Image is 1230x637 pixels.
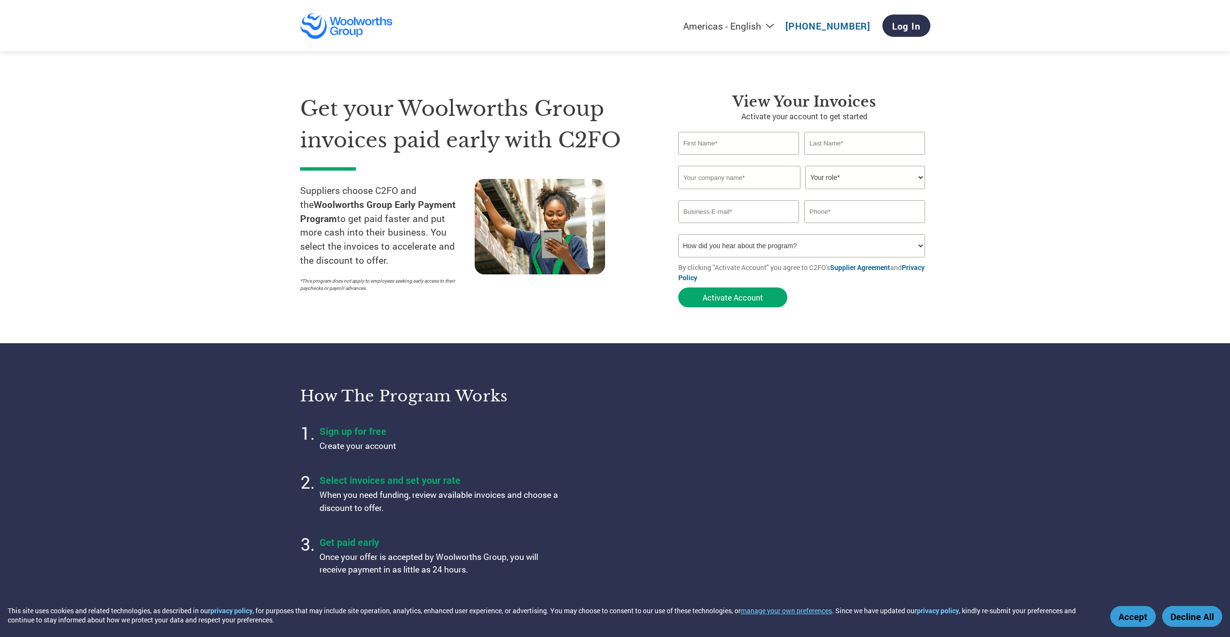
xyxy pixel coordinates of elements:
h3: How the program works [300,386,603,406]
input: Last Name* [804,132,926,155]
h1: Get your Woolworths Group invoices paid early with C2FO [300,93,649,156]
a: [PHONE_NUMBER] [785,20,870,32]
a: Log In [882,15,930,37]
button: Activate Account [678,287,787,307]
div: Inavlid Email Address [678,224,799,230]
a: Privacy Policy [678,263,925,282]
select: Title/Role [805,166,925,189]
input: Phone* [804,200,926,223]
p: When you need funding, review available invoices and choose a discount to offer. [319,489,562,514]
h3: View Your Invoices [678,93,930,111]
p: Once your offer is accepted by Woolworths Group, you will receive payment in as little as 24 hours. [319,551,562,576]
p: Activate your account to get started [678,111,930,122]
input: First Name* [678,132,799,155]
p: Suppliers choose C2FO and the to get paid faster and put more cash into their business. You selec... [300,184,475,268]
strong: Woolworths Group Early Payment Program [300,198,456,224]
img: supply chain worker [475,179,605,274]
p: *This program does not apply to employees seeking early access to their paychecks or payroll adva... [300,277,465,292]
p: By clicking "Activate Account" you agree to C2FO's and [678,262,930,283]
a: privacy policy [917,606,959,615]
input: Invalid Email format [678,200,799,223]
a: Supplier Agreement [830,263,890,272]
input: Your company name* [678,166,800,189]
button: manage your own preferences [741,606,832,615]
div: Invalid company name or company name is too long [678,190,926,196]
h4: Select invoices and set your rate [319,474,562,486]
img: Woolworths Group [300,13,394,39]
h4: Sign up for free [319,425,562,437]
a: privacy policy [210,606,253,615]
div: This site uses cookies and related technologies, as described in our , for purposes that may incl... [8,606,1096,624]
div: Invalid last name or last name is too long [804,156,926,162]
button: Accept [1110,606,1156,627]
button: Decline All [1162,606,1222,627]
div: Invalid first name or first name is too long [678,156,799,162]
div: Inavlid Phone Number [804,224,926,230]
p: Create your account [319,440,562,452]
h4: Get paid early [319,536,562,548]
